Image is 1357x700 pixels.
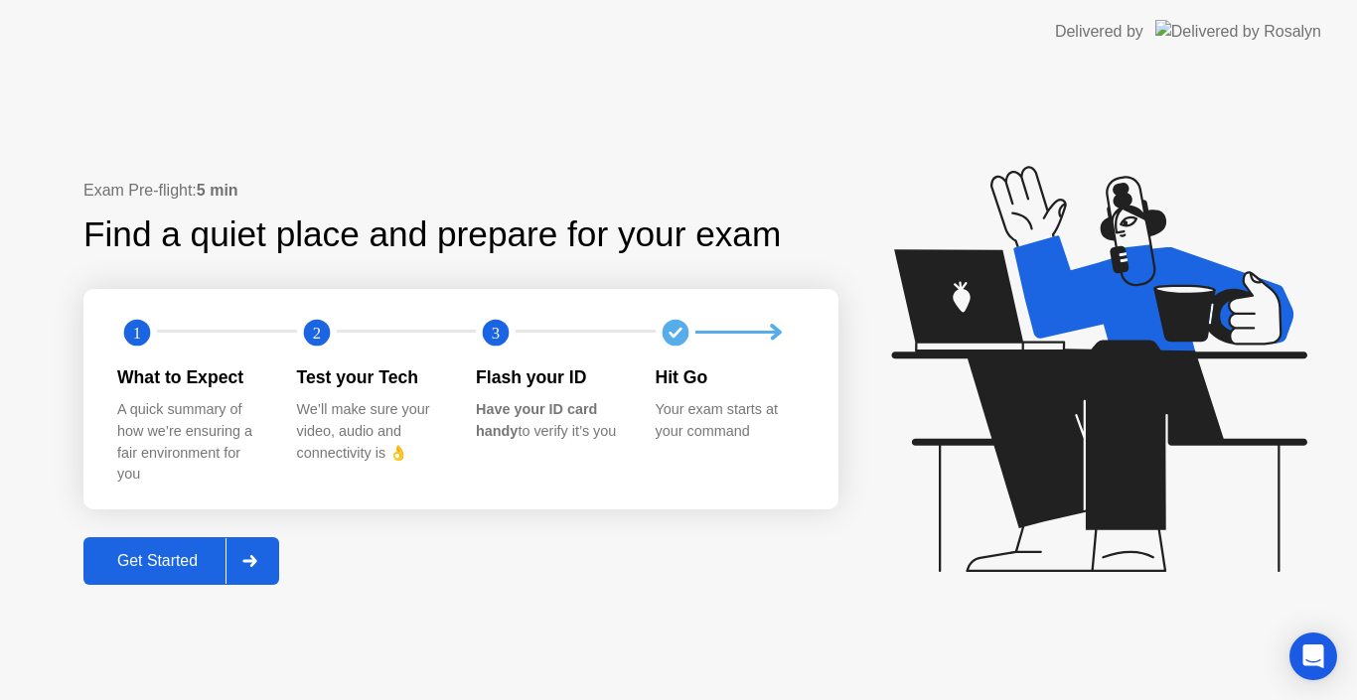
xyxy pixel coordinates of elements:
b: Have your ID card handy [476,401,597,439]
div: Open Intercom Messenger [1289,632,1337,680]
div: to verify it’s you [476,399,624,442]
div: Test your Tech [297,364,445,390]
text: 2 [312,324,320,343]
div: A quick summary of how we’re ensuring a fair environment for you [117,399,265,485]
text: 3 [492,324,500,343]
div: Delivered by [1055,20,1143,44]
div: Flash your ID [476,364,624,390]
div: Exam Pre-flight: [83,179,838,203]
b: 5 min [197,182,238,199]
div: Hit Go [656,364,804,390]
button: Get Started [83,537,279,585]
text: 1 [133,324,141,343]
div: Your exam starts at your command [656,399,804,442]
div: What to Expect [117,364,265,390]
img: Delivered by Rosalyn [1155,20,1321,43]
div: Find a quiet place and prepare for your exam [83,209,784,261]
div: We’ll make sure your video, audio and connectivity is 👌 [297,399,445,464]
div: Get Started [89,552,226,570]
